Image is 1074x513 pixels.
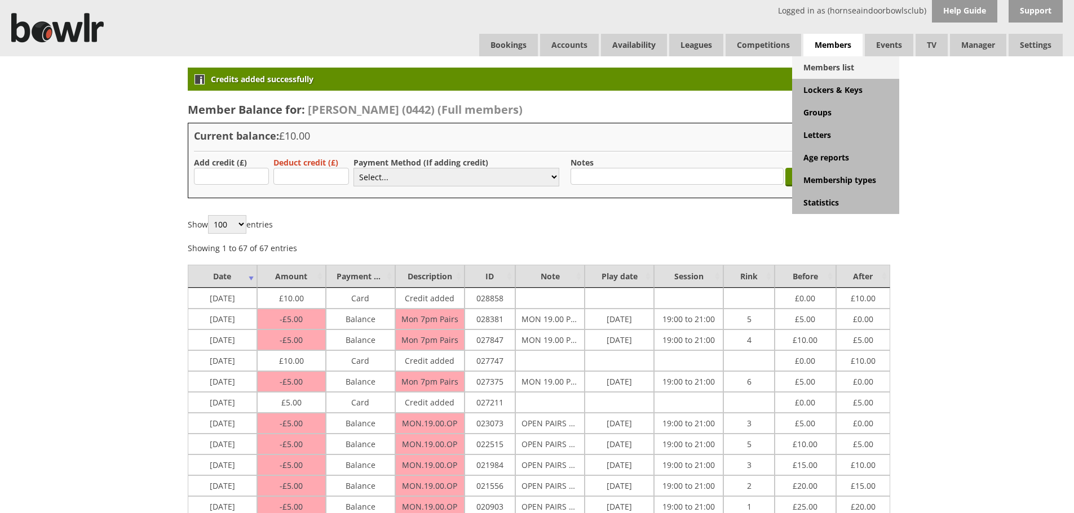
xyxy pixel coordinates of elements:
[585,265,654,288] td: Play date : activate to sort column ascending
[326,413,395,434] td: Balance
[279,290,304,304] span: 10.00
[188,371,257,392] td: [DATE]
[395,350,465,371] td: Credit added
[795,290,815,304] span: 0.00
[326,309,395,329] td: Balance
[188,102,887,117] h2: Member Balance for:
[723,475,774,496] td: 2
[585,413,654,434] td: [DATE]
[851,457,876,470] span: 10.00
[793,436,817,449] span: 10.00
[515,265,585,288] td: Note : activate to sort column ascending
[795,373,815,387] span: 5.00
[280,418,303,429] span: 5.00
[654,434,723,454] td: 19:00 to 21:00
[654,475,723,496] td: 19:00 to 21:00
[853,415,873,429] span: 0.00
[280,314,303,324] span: 5.00
[585,329,654,350] td: [DATE]
[395,371,465,392] td: Mon 7pm Pairs
[465,392,515,413] td: 027211
[723,434,774,454] td: 5
[792,79,899,101] a: Lockers & Keys
[585,475,654,496] td: [DATE]
[308,102,523,117] span: [PERSON_NAME] (0442) (Full members)
[585,434,654,454] td: [DATE]
[723,413,774,434] td: 3
[795,353,815,366] span: 0.00
[280,439,303,449] span: 5.00
[851,290,876,304] span: 10.00
[851,498,876,512] span: 20.00
[326,288,395,309] td: Card
[585,454,654,475] td: [DATE]
[853,311,873,324] span: 0.00
[395,329,465,350] td: Mon 7pm Pairs
[654,265,723,288] td: Session : activate to sort column ascending
[515,329,585,350] td: MON 19.00 PAIRS
[853,436,873,449] span: 5.00
[465,371,515,392] td: 027375
[279,129,310,142] span: £10.00
[326,329,395,350] td: Balance
[1009,34,1063,56] span: Settings
[726,34,801,56] a: Competitions
[853,394,873,408] span: 5.00
[194,157,247,168] label: Add credit (£)
[280,376,303,387] span: 5.00
[326,434,395,454] td: Balance
[280,501,303,512] span: 5.00
[326,392,395,413] td: Card
[654,454,723,475] td: 19:00 to 21:00
[188,68,887,91] div: Credits added successfully
[795,415,815,429] span: 5.00
[851,478,876,491] span: 15.00
[792,101,899,124] a: Groups
[795,311,815,324] span: 5.00
[465,434,515,454] td: 022515
[723,371,774,392] td: 6
[723,265,774,288] td: Rink : activate to sort column ascending
[353,157,488,168] label: Payment Method (If adding credit)
[326,475,395,496] td: Balance
[479,34,538,56] a: Bookings
[281,394,302,408] span: 5.00
[795,394,815,408] span: 0.00
[654,329,723,350] td: 19:00 to 21:00
[950,34,1006,56] span: Manager
[279,353,304,366] span: 10.00
[395,475,465,496] td: MON.19.00.OP
[257,265,326,288] td: Amount : activate to sort column ascending
[723,309,774,329] td: 5
[792,56,899,79] a: Members list
[326,265,395,288] td: Payment Method : activate to sort column ascending
[792,124,899,146] a: Letters
[571,157,594,168] label: Notes
[465,329,515,350] td: 027847
[280,460,303,470] span: 5.00
[792,191,899,214] a: Statistics
[792,169,899,191] a: Membership types
[785,168,854,186] input: Update
[326,371,395,392] td: Balance
[395,309,465,329] td: Mon 7pm Pairs
[465,475,515,496] td: 021556
[188,288,257,309] td: [DATE]
[654,309,723,329] td: 19:00 to 21:00
[188,434,257,454] td: [DATE]
[540,34,599,56] span: Accounts
[273,157,338,168] label: Deduct credit (£)
[515,475,585,496] td: OPEN PAIRS MOM [DEMOGRAPHIC_DATA]-00
[793,457,817,470] span: 15.00
[792,146,899,169] a: Age reports
[515,371,585,392] td: MON 19.00 PAIRS
[853,332,873,345] span: 5.00
[188,219,273,230] label: Show entries
[188,309,257,329] td: [DATE]
[326,454,395,475] td: Balance
[669,34,723,56] a: Leagues
[465,454,515,475] td: 021984
[194,129,881,142] h3: Current balance:
[465,288,515,309] td: 028858
[916,34,948,56] span: TV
